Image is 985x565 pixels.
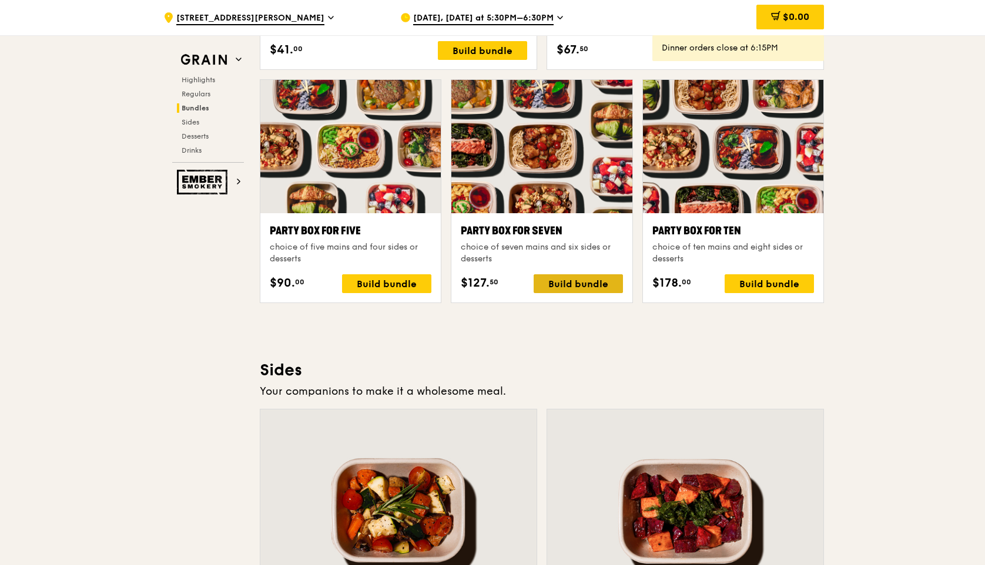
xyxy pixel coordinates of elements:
[182,76,215,84] span: Highlights
[534,274,623,293] div: Build bundle
[270,274,295,292] span: $90.
[490,277,498,287] span: 50
[461,274,490,292] span: $127.
[413,12,554,25] span: [DATE], [DATE] at 5:30PM–6:30PM
[270,241,431,265] div: choice of five mains and four sides or desserts
[725,274,814,293] div: Build bundle
[652,241,814,265] div: choice of ten mains and eight sides or desserts
[176,12,324,25] span: [STREET_ADDRESS][PERSON_NAME]
[342,274,431,293] div: Build bundle
[438,41,527,60] div: Build bundle
[260,359,824,381] h3: Sides
[182,104,209,112] span: Bundles
[652,274,682,292] span: $178.
[182,90,210,98] span: Regulars
[579,44,588,53] span: 50
[461,223,622,239] div: Party Box for Seven
[295,277,304,287] span: 00
[682,277,691,287] span: 00
[662,42,815,54] div: Dinner orders close at 6:15PM
[461,241,622,265] div: choice of seven mains and six sides or desserts
[783,11,809,22] span: $0.00
[652,223,814,239] div: Party Box for Ten
[270,223,431,239] div: Party Box for Five
[260,383,824,399] div: Your companions to make it a wholesome meal.
[293,44,303,53] span: 00
[557,41,579,59] span: $67.
[182,118,199,126] span: Sides
[270,41,293,59] span: $41.
[177,49,231,70] img: Grain web logo
[177,170,231,194] img: Ember Smokery web logo
[182,132,209,140] span: Desserts
[182,146,202,154] span: Drinks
